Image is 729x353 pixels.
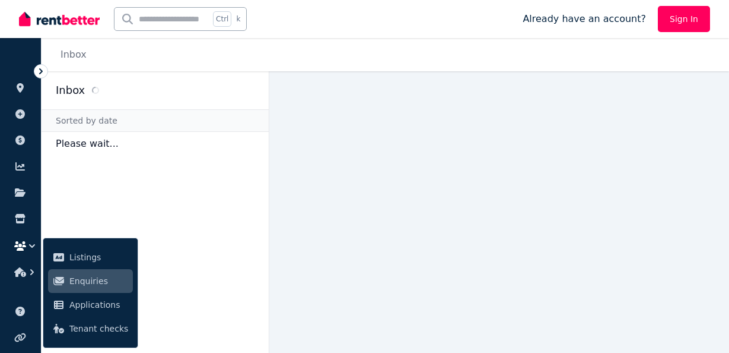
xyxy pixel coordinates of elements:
[658,6,710,32] a: Sign In
[523,12,646,26] span: Already have an account?
[213,11,231,27] span: Ctrl
[48,293,133,317] a: Applications
[42,132,269,156] p: Please wait...
[69,322,128,336] span: Tenant checks
[69,250,128,264] span: Listings
[48,317,133,341] a: Tenant checks
[56,82,85,99] h2: Inbox
[69,274,128,288] span: Enquiries
[48,269,133,293] a: Enquiries
[236,14,240,24] span: k
[42,38,101,71] nav: Breadcrumb
[48,245,133,269] a: Listings
[42,109,269,132] div: Sorted by date
[19,10,100,28] img: RentBetter
[69,298,128,312] span: Applications
[61,49,87,60] a: Inbox
[9,65,47,74] span: ORGANISE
